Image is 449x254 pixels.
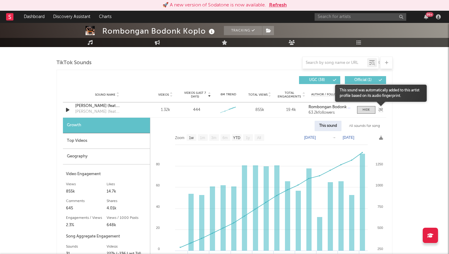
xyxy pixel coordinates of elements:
[303,78,331,82] span: UGC ( 38 )
[269,2,287,9] button: Refresh
[426,12,433,17] div: 99 +
[107,214,147,222] div: Views / 1000 Posts
[345,76,386,84] button: Official(1)
[315,121,341,131] div: This sound
[223,136,228,140] text: 6m
[156,205,160,208] text: 40
[66,205,107,212] div: 645
[211,136,217,140] text: 3m
[66,171,147,178] div: Video Engagement
[151,107,180,113] div: 1.32k
[332,135,336,140] text: →
[66,214,107,222] div: Engagements / Views
[158,93,169,97] span: Videos
[315,13,406,21] input: Search for artists
[378,205,383,208] text: 750
[107,222,147,229] div: 648k
[376,162,383,166] text: 1250
[233,136,240,140] text: YTD
[376,183,383,187] text: 1000
[75,109,139,115] div: [PERSON_NAME] (feat. [GEOGRAPHIC_DATA])
[156,183,160,187] text: 60
[248,93,268,97] span: Total Views
[162,2,266,9] div: 🚀 A new version of Sodatone is now available.
[156,226,160,230] text: 20
[193,107,200,113] div: 444
[299,76,340,84] button: UGC(38)
[189,136,194,140] text: 1w
[107,205,147,212] div: 4.01k
[257,136,261,140] text: All
[308,105,351,109] a: Rombongan Bodonk [PERSON_NAME] & Ncumdeui
[102,26,216,36] div: Rombongan Bodonk Koplo
[66,243,107,250] div: Sounds
[95,93,115,97] span: Sound Name
[424,14,428,19] button: 99+
[246,107,274,113] div: 855k
[304,135,316,140] text: [DATE]
[156,162,160,166] text: 80
[308,111,351,115] div: 63.2k followers
[183,91,207,98] span: Videos (last 7 days)
[75,103,139,109] a: [PERSON_NAME] (feat. [GEOGRAPHIC_DATA])
[107,243,147,250] div: Videos
[66,233,147,240] div: Song Aggregate Engagement
[349,78,377,82] span: Official ( 1 )
[66,222,107,229] div: 2.3%
[63,133,150,149] div: Top Videos
[214,92,243,97] div: 6M Trend
[158,247,160,251] text: 0
[246,136,250,140] text: 1y
[311,93,344,97] span: Author / Followers
[343,135,354,140] text: [DATE]
[95,11,116,23] a: Charts
[66,197,107,205] div: Comments
[20,11,49,23] a: Dashboard
[200,136,205,140] text: 1m
[66,181,107,188] div: Views
[378,247,383,251] text: 250
[224,26,262,35] button: Tracking
[378,226,383,230] text: 500
[49,11,95,23] a: Discovery Assistant
[66,188,107,195] div: 855k
[303,61,367,65] input: Search by song name or URL
[335,88,427,99] span: This sound was automatically added to this artist profile based on its audio fingerprint.
[63,118,150,133] div: Growth
[345,121,385,131] div: All sounds for song
[277,107,305,113] div: 19.4k
[63,149,150,164] div: Geography
[308,105,403,109] strong: Rombongan Bodonk [PERSON_NAME] & Ncumdeui
[107,181,147,188] div: Likes
[107,188,147,195] div: 14.7k
[107,197,147,205] div: Shares
[277,91,302,98] span: Total Engagements
[175,136,184,140] text: Zoom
